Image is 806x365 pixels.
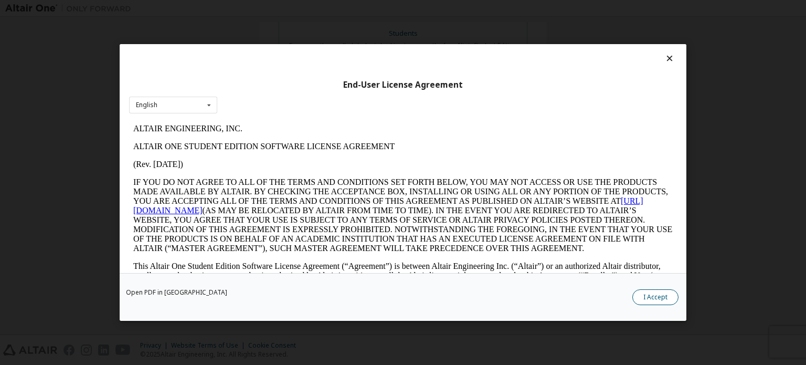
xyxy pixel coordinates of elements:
p: ALTAIR ENGINEERING, INC. [4,4,544,14]
a: [URL][DOMAIN_NAME] [4,77,514,95]
div: End-User License Agreement [129,80,677,90]
p: ALTAIR ONE STUDENT EDITION SOFTWARE LICENSE AGREEMENT [4,22,544,32]
button: I Accept [632,289,678,305]
p: This Altair One Student Edition Software License Agreement (“Agreement”) is between Altair Engine... [4,142,544,180]
a: Open PDF in [GEOGRAPHIC_DATA] [126,289,227,296]
div: English [136,102,157,108]
p: (Rev. [DATE]) [4,40,544,49]
p: IF YOU DO NOT AGREE TO ALL OF THE TERMS AND CONDITIONS SET FORTH BELOW, YOU MAY NOT ACCESS OR USE... [4,58,544,133]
